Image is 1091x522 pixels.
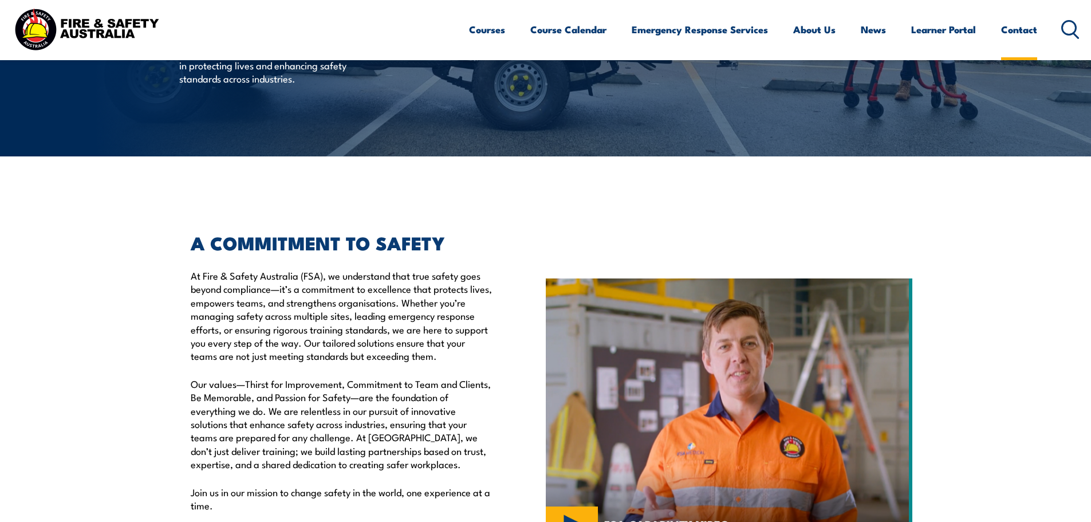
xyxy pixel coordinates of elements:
[191,377,493,471] p: Our values—Thirst for Improvement, Commitment to Team and Clients, Be Memorable, and Passion for ...
[632,14,768,45] a: Emergency Response Services
[793,14,836,45] a: About Us
[861,14,886,45] a: News
[469,14,505,45] a: Courses
[911,14,976,45] a: Learner Portal
[191,234,493,250] h2: A COMMITMENT TO SAFETY
[191,485,493,512] p: Join us in our mission to change safety in the world, one experience at a time.
[1001,14,1037,45] a: Contact
[530,14,606,45] a: Course Calendar
[191,269,493,363] p: At Fire & Safety Australia (FSA), we understand that true safety goes beyond compliance—it’s a co...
